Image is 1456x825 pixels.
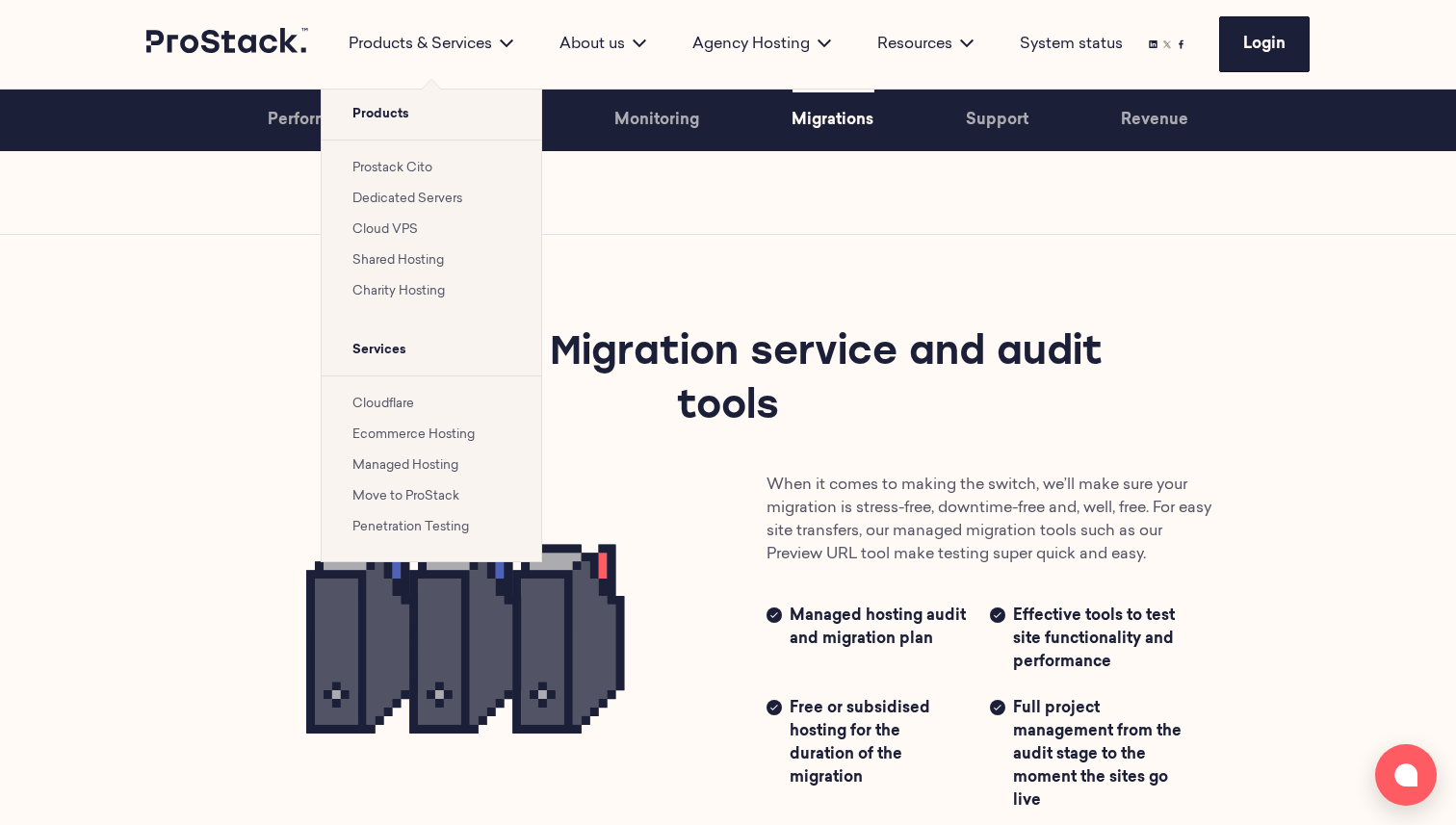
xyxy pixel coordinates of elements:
[854,33,997,56] div: Resources
[1013,697,1190,812] span: Full project management from the audit stage to the moment the sites go live
[352,193,462,205] a: Dedicated Servers
[146,28,310,61] a: Prostack logo
[352,490,459,503] a: Move to ProStack
[309,327,1147,435] h2: Managed Migration service and audit tools
[352,398,414,410] a: Cloudflare
[790,605,967,674] span: Managed hosting audit and migration plan
[1013,605,1190,674] span: Effective tools to test site functionality and performance
[792,90,873,151] a: Migrations
[352,223,418,236] a: Cloud VPS
[352,459,458,472] a: Managed Hosting
[352,162,432,174] a: Prostack Cito
[1375,744,1437,806] button: Open chat window
[352,428,475,441] a: Ecommerce Hosting
[614,90,699,151] a: Monitoring
[352,285,445,297] a: Charity Hosting
[268,90,366,151] a: Performance
[322,90,541,140] span: Products
[352,521,469,533] a: Penetration Testing
[1243,37,1286,52] span: Login
[1121,90,1188,151] a: Revenue
[1020,33,1123,56] a: System status
[966,90,1028,151] a: Support
[352,254,444,267] a: Shared Hosting
[325,33,536,56] div: Products & Services
[536,33,669,56] div: About us
[322,325,541,375] span: Services
[1219,16,1310,72] a: Login
[669,33,854,56] div: Agency Hosting
[767,474,1213,566] p: When it comes to making the switch, we’ll make sure your migration is stress-free, downtime-free ...
[790,697,967,789] span: Free or subsidised hosting for the duration of the migration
